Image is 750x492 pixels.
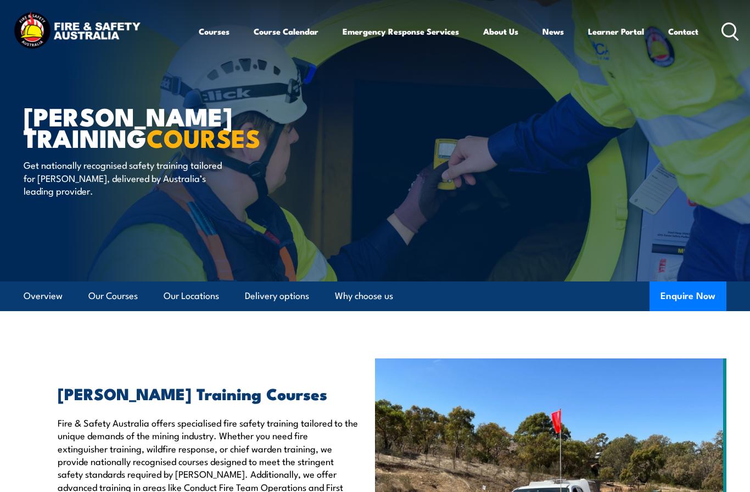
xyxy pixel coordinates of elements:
[24,281,63,311] a: Overview
[58,386,359,400] h2: [PERSON_NAME] Training Courses
[245,281,309,311] a: Delivery options
[335,281,393,311] a: Why choose us
[199,18,230,45] a: Courses
[542,18,564,45] a: News
[343,18,459,45] a: Emergency Response Services
[668,18,698,45] a: Contact
[650,281,726,311] button: Enquire Now
[588,18,644,45] a: Learner Portal
[254,18,318,45] a: Course Calendar
[483,18,518,45] a: About Us
[24,158,224,197] p: Get nationally recognised safety training tailored for [PERSON_NAME], delivered by Australia’s le...
[88,281,138,311] a: Our Courses
[24,105,295,148] h1: [PERSON_NAME] Training
[147,118,260,156] strong: COURSES
[164,281,219,311] a: Our Locations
